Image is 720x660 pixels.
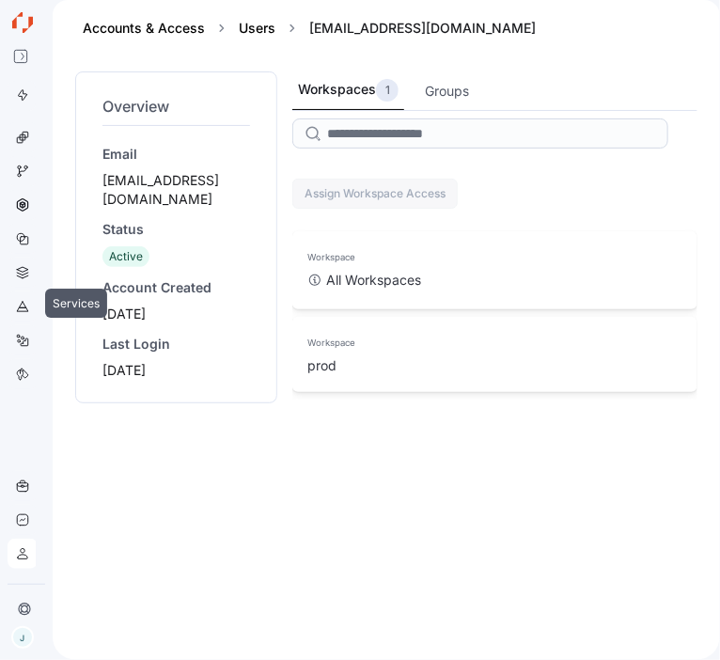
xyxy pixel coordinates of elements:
[292,179,458,209] button: Assign Workspace Access
[102,145,250,164] div: Email
[305,180,446,208] span: Assign Workspace Access
[385,81,390,100] p: 1
[300,347,494,385] div: prod
[102,305,250,323] div: [DATE]
[300,239,494,269] div: Workspace
[102,278,250,297] div: Account Created
[102,335,250,354] div: Last Login
[83,20,205,36] a: Accounts & Access
[298,79,399,102] div: Workspaces
[102,361,250,380] div: [DATE]
[302,19,543,38] div: [EMAIL_ADDRESS][DOMAIN_NAME]
[300,324,494,354] div: Workspace
[425,81,469,102] div: Groups
[326,269,421,291] div: All Workspaces
[109,249,143,263] span: Active
[102,95,250,118] h4: Overview
[11,626,34,649] div: J
[239,20,275,36] a: Users
[102,220,250,239] div: Status
[102,171,250,209] div: [EMAIL_ADDRESS][DOMAIN_NAME]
